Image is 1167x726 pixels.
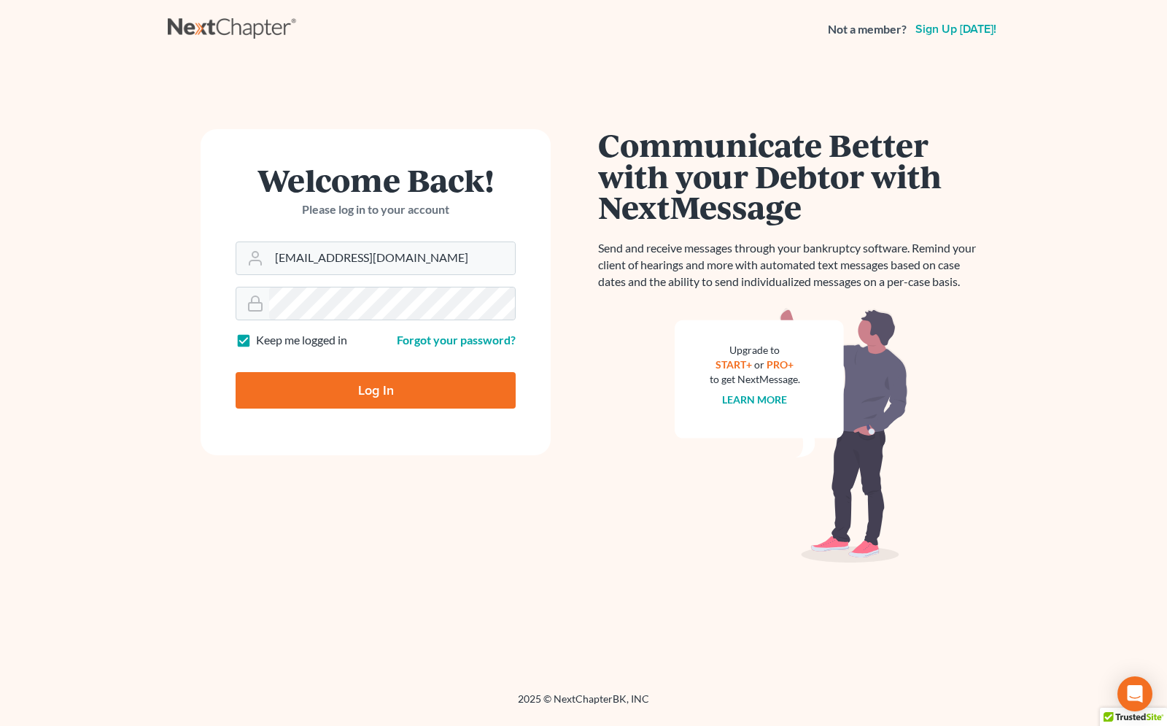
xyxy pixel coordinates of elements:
[828,21,907,38] strong: Not a member?
[598,240,985,290] p: Send and receive messages through your bankruptcy software. Remind your client of hearings and mo...
[256,332,347,349] label: Keep me logged in
[912,23,999,35] a: Sign up [DATE]!
[236,164,516,196] h1: Welcome Back!
[397,333,516,347] a: Forgot your password?
[716,358,753,371] a: START+
[723,393,788,406] a: Learn more
[675,308,908,563] img: nextmessage_bg-59042aed3d76b12b5cd301f8e5b87938c9018125f34e5fa2b7a6b67550977c72.svg
[598,129,985,223] h1: Communicate Better with your Debtor with NextMessage
[236,201,516,218] p: Please log in to your account
[710,343,800,358] div: Upgrade to
[269,242,515,274] input: Email Address
[767,358,794,371] a: PRO+
[236,372,516,409] input: Log In
[755,358,765,371] span: or
[1117,676,1152,711] div: Open Intercom Messenger
[710,372,800,387] div: to get NextMessage.
[168,692,999,718] div: 2025 © NextChapterBK, INC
